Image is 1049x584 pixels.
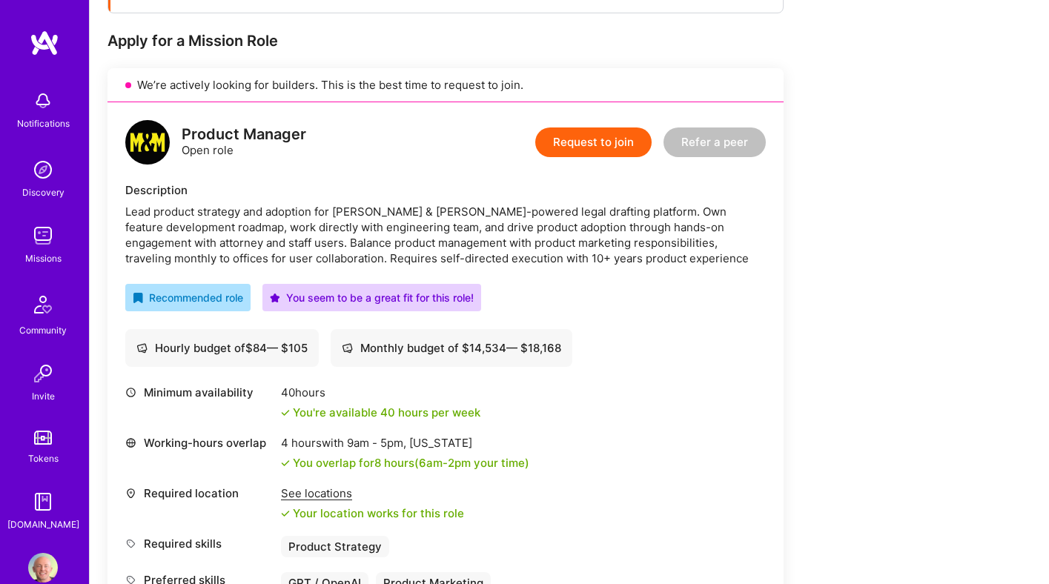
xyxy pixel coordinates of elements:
img: Invite [28,359,58,388]
div: Working-hours overlap [125,435,274,451]
a: User Avatar [24,553,62,583]
div: Required location [125,485,274,501]
div: Community [19,322,67,338]
div: Invite [32,388,55,404]
img: logo [30,30,59,56]
div: Product Strategy [281,536,389,557]
i: icon Check [281,408,290,417]
i: icon Cash [136,342,148,354]
div: Open role [182,127,306,158]
div: Missions [25,250,62,266]
div: Recommended role [133,290,243,305]
img: User Avatar [28,553,58,583]
div: We’re actively looking for builders. This is the best time to request to join. [107,68,784,102]
div: You overlap for 8 hours ( your time) [293,455,529,471]
div: Description [125,182,766,198]
div: Apply for a Mission Role [107,31,784,50]
i: icon PurpleStar [270,293,280,303]
div: Notifications [17,116,70,131]
div: 4 hours with [US_STATE] [281,435,529,451]
div: Hourly budget of $ 84 — $ 105 [136,340,308,356]
img: logo [125,120,170,165]
img: Community [25,287,61,322]
div: 40 hours [281,385,480,400]
div: Tokens [28,451,59,466]
div: Lead product strategy and adoption for [PERSON_NAME] & [PERSON_NAME]-powered legal drafting platf... [125,204,766,266]
div: Your location works for this role [281,505,464,521]
i: icon Check [281,459,290,468]
img: guide book [28,487,58,517]
div: Monthly budget of $ 14,534 — $ 18,168 [342,340,561,356]
div: You seem to be a great fit for this role! [270,290,474,305]
span: 9am - 5pm , [344,436,409,450]
div: Required skills [125,536,274,551]
div: You're available 40 hours per week [281,405,480,420]
i: icon World [125,437,136,448]
div: Discovery [22,185,64,200]
img: tokens [34,431,52,445]
i: icon RecommendedBadge [133,293,143,303]
span: 6am - 2pm [419,456,471,470]
div: Minimum availability [125,385,274,400]
button: Request to join [535,127,652,157]
i: icon Location [125,488,136,499]
i: icon Tag [125,538,136,549]
img: discovery [28,155,58,185]
div: [DOMAIN_NAME] [7,517,79,532]
img: teamwork [28,221,58,250]
i: icon Clock [125,387,136,398]
div: See locations [281,485,464,501]
i: icon Check [281,509,290,518]
img: bell [28,86,58,116]
button: Refer a peer [664,127,766,157]
i: icon Cash [342,342,353,354]
div: Product Manager [182,127,306,142]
